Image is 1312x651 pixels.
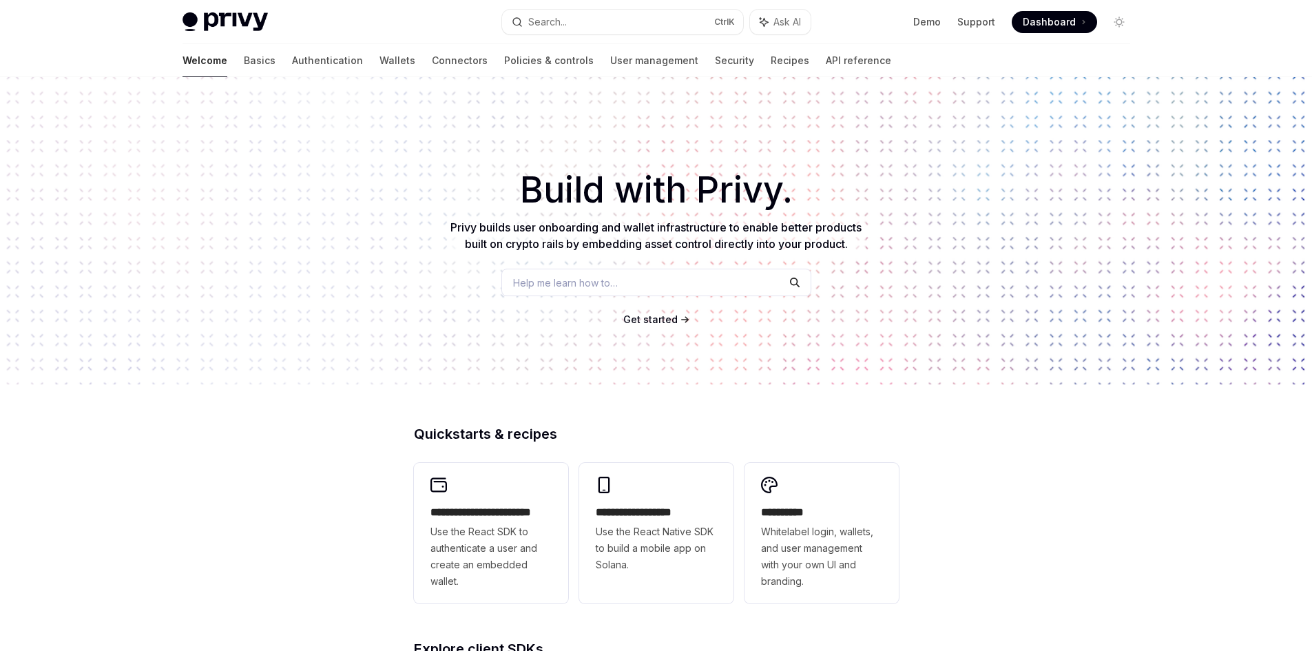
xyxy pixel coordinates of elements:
[913,15,941,29] a: Demo
[430,524,552,590] span: Use the React SDK to authenticate a user and create an embedded wallet.
[715,44,754,77] a: Security
[714,17,735,28] span: Ctrl K
[826,44,891,77] a: API reference
[771,44,809,77] a: Recipes
[610,44,698,77] a: User management
[1012,11,1097,33] a: Dashboard
[432,44,488,77] a: Connectors
[596,524,717,573] span: Use the React Native SDK to build a mobile app on Solana.
[773,15,801,29] span: Ask AI
[528,14,567,30] div: Search...
[623,313,678,325] span: Get started
[520,178,793,203] span: Build with Privy.
[513,276,618,290] span: Help me learn how to…
[502,10,743,34] button: Search...CtrlK
[379,44,415,77] a: Wallets
[623,313,678,327] a: Get started
[579,463,733,603] a: **** **** **** ***Use the React Native SDK to build a mobile app on Solana.
[1023,15,1076,29] span: Dashboard
[957,15,995,29] a: Support
[183,12,268,32] img: light logo
[761,524,882,590] span: Whitelabel login, wallets, and user management with your own UI and branding.
[450,220,862,251] span: Privy builds user onboarding and wallet infrastructure to enable better products built on crypto ...
[504,44,594,77] a: Policies & controls
[744,463,899,603] a: **** *****Whitelabel login, wallets, and user management with your own UI and branding.
[750,10,811,34] button: Ask AI
[244,44,275,77] a: Basics
[183,44,227,77] a: Welcome
[1108,11,1130,33] button: Toggle dark mode
[292,44,363,77] a: Authentication
[414,427,557,441] span: Quickstarts & recipes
